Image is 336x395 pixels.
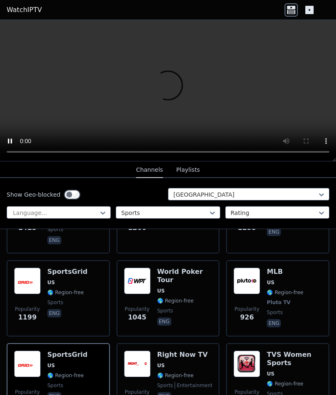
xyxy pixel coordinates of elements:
[47,299,63,306] span: sports
[267,279,274,286] span: US
[7,5,42,15] a: WatchIPTV
[125,306,150,312] span: Popularity
[267,351,322,367] h6: TVS Women Sports
[267,289,303,296] span: 🌎 Region-free
[157,317,171,326] p: eng
[240,312,254,322] span: 926
[234,351,260,377] img: TVS Women Sports
[128,312,146,322] span: 1045
[234,306,259,312] span: Popularity
[267,309,282,316] span: sports
[234,268,260,294] img: MLB
[47,289,84,296] span: 🌎 Region-free
[47,351,88,359] h6: SportsGrid
[267,228,281,236] p: eng
[47,268,88,276] h6: SportsGrid
[47,226,63,233] span: sports
[14,351,41,377] img: SportsGrid
[18,312,37,322] span: 1199
[157,297,194,304] span: 🌎 Region-free
[267,268,303,276] h6: MLB
[176,162,200,178] button: Playlists
[7,190,61,199] label: Show Geo-blocked
[124,268,151,294] img: World Poker Tour
[47,279,55,286] span: US
[47,382,63,389] span: sports
[136,162,163,178] button: Channels
[124,351,151,377] img: Right Now TV
[175,382,213,389] span: entertainment
[157,362,165,369] span: US
[47,236,61,244] p: eng
[157,288,165,294] span: US
[267,319,281,327] p: eng
[157,268,212,284] h6: World Poker Tour
[157,382,173,389] span: sports
[15,306,40,312] span: Popularity
[14,268,41,294] img: SportsGrid
[47,362,55,369] span: US
[267,380,303,387] span: 🌎 Region-free
[267,371,274,377] span: US
[47,372,84,379] span: 🌎 Region-free
[47,309,61,317] p: eng
[157,351,212,359] h6: Right Now TV
[157,307,173,314] span: sports
[157,372,194,379] span: 🌎 Region-free
[267,299,290,306] span: Pluto TV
